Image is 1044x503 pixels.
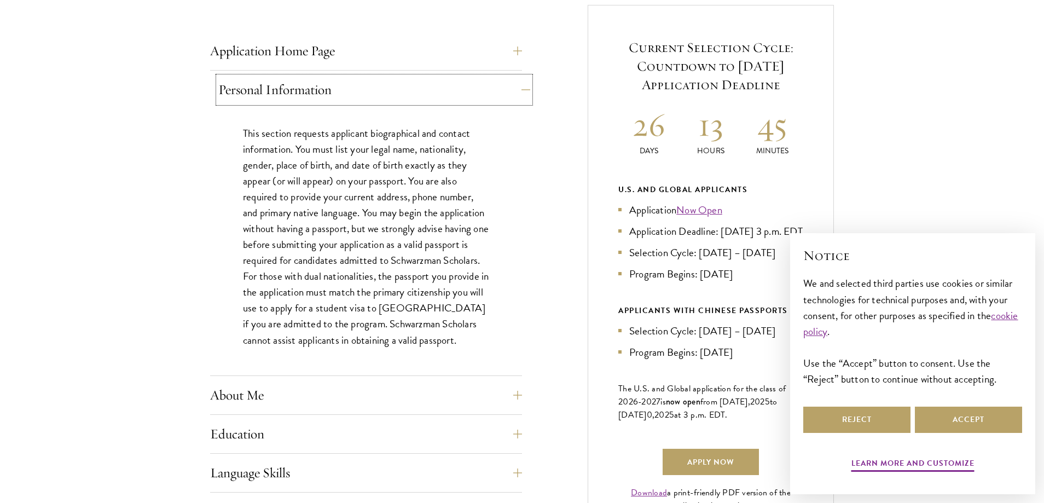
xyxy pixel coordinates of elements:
button: Reject [803,407,910,433]
a: Now Open [676,202,722,218]
h5: Current Selection Cycle: Countdown to [DATE] Application Deadline [618,38,803,94]
button: Accept [915,407,1022,433]
li: Application [618,202,803,218]
span: 7 [656,395,660,408]
p: Minutes [741,145,803,157]
button: Education [210,421,522,447]
li: Program Begins: [DATE] [618,266,803,282]
div: APPLICANTS WITH CHINESE PASSPORTS [618,304,803,317]
span: 202 [750,395,765,408]
span: 202 [654,408,669,421]
h2: 26 [618,104,680,145]
a: cookie policy [803,308,1018,339]
span: at 3 p.m. EDT. [674,408,728,421]
p: Days [618,145,680,157]
h2: 45 [741,104,803,145]
p: This section requests applicant biographical and contact information. You must list your legal na... [243,125,489,348]
li: Application Deadline: [DATE] 3 p.m. EDT [618,223,803,239]
p: Hours [680,145,742,157]
span: is [660,395,666,408]
button: Language Skills [210,460,522,486]
span: 5 [765,395,770,408]
span: 5 [669,408,674,421]
span: now open [666,395,700,408]
li: Program Begins: [DATE] [618,344,803,360]
button: Learn more and customize [851,456,975,473]
li: Selection Cycle: [DATE] – [DATE] [618,245,803,261]
span: -202 [638,395,656,408]
h2: 13 [680,104,742,145]
span: 6 [633,395,638,408]
span: from [DATE], [700,395,750,408]
button: About Me [210,382,522,408]
span: , [652,408,654,421]
a: Download [631,486,667,499]
li: Selection Cycle: [DATE] – [DATE] [618,323,803,339]
button: Application Home Page [210,38,522,64]
h2: Notice [803,246,1022,265]
span: 0 [647,408,652,421]
a: Apply Now [663,449,759,475]
span: to [DATE] [618,395,777,421]
div: We and selected third parties use cookies or similar technologies for technical purposes and, wit... [803,275,1022,386]
button: Personal Information [218,77,530,103]
div: U.S. and Global Applicants [618,183,803,196]
span: The U.S. and Global application for the class of 202 [618,382,786,408]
